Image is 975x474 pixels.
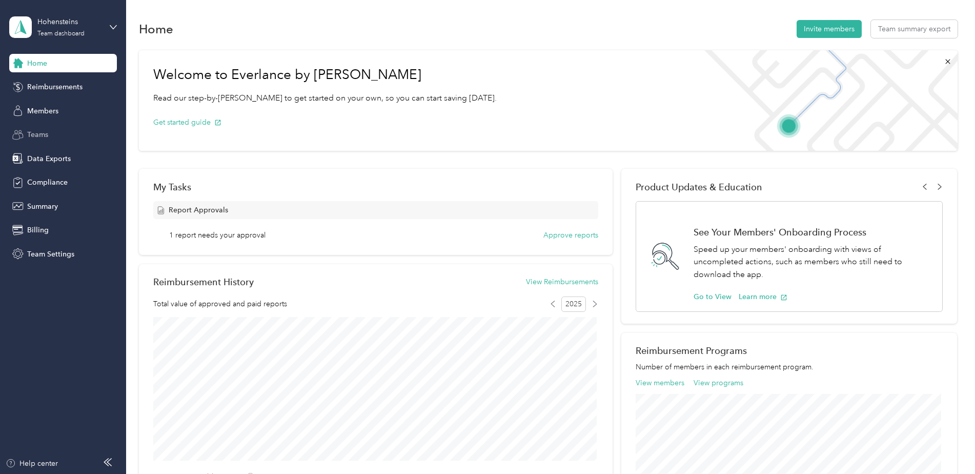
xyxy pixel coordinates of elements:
[169,205,228,215] span: Report Approvals
[27,225,49,235] span: Billing
[636,378,684,388] button: View members
[636,182,762,192] span: Product Updates & Education
[636,345,943,356] h2: Reimbursement Programs
[27,106,58,116] span: Members
[153,299,287,309] span: Total value of approved and paid reports
[694,227,931,238] h1: See Your Members' Onboarding Process
[27,201,58,212] span: Summary
[526,276,598,287] button: View Reimbursements
[6,458,58,469] button: Help center
[153,67,497,83] h1: Welcome to Everlance by [PERSON_NAME]
[694,243,931,281] p: Speed up your members' onboarding with views of uncompleted actions, such as members who still ne...
[636,362,943,372] p: Number of members in each reimbursement program.
[153,182,598,192] div: My Tasks
[37,16,101,27] div: Hohensteins
[694,291,732,302] button: Go to View
[27,82,83,92] span: Reimbursements
[27,58,47,69] span: Home
[37,31,85,37] div: Team dashboard
[694,378,743,388] button: View programs
[27,153,71,164] span: Data Exports
[797,20,862,38] button: Invite members
[27,177,68,188] span: Compliance
[153,276,254,287] h2: Reimbursement History
[543,230,598,241] button: Approve reports
[139,24,173,34] h1: Home
[739,291,787,302] button: Learn more
[153,117,221,128] button: Get started guide
[27,129,48,140] span: Teams
[561,297,586,312] span: 2025
[694,50,957,151] img: Welcome to everlance
[27,249,74,260] span: Team Settings
[169,230,266,241] span: 1 report needs your approval
[918,417,975,474] iframe: Everlance-gr Chat Button Frame
[871,20,958,38] button: Team summary export
[153,92,497,105] p: Read our step-by-[PERSON_NAME] to get started on your own, so you can start saving [DATE].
